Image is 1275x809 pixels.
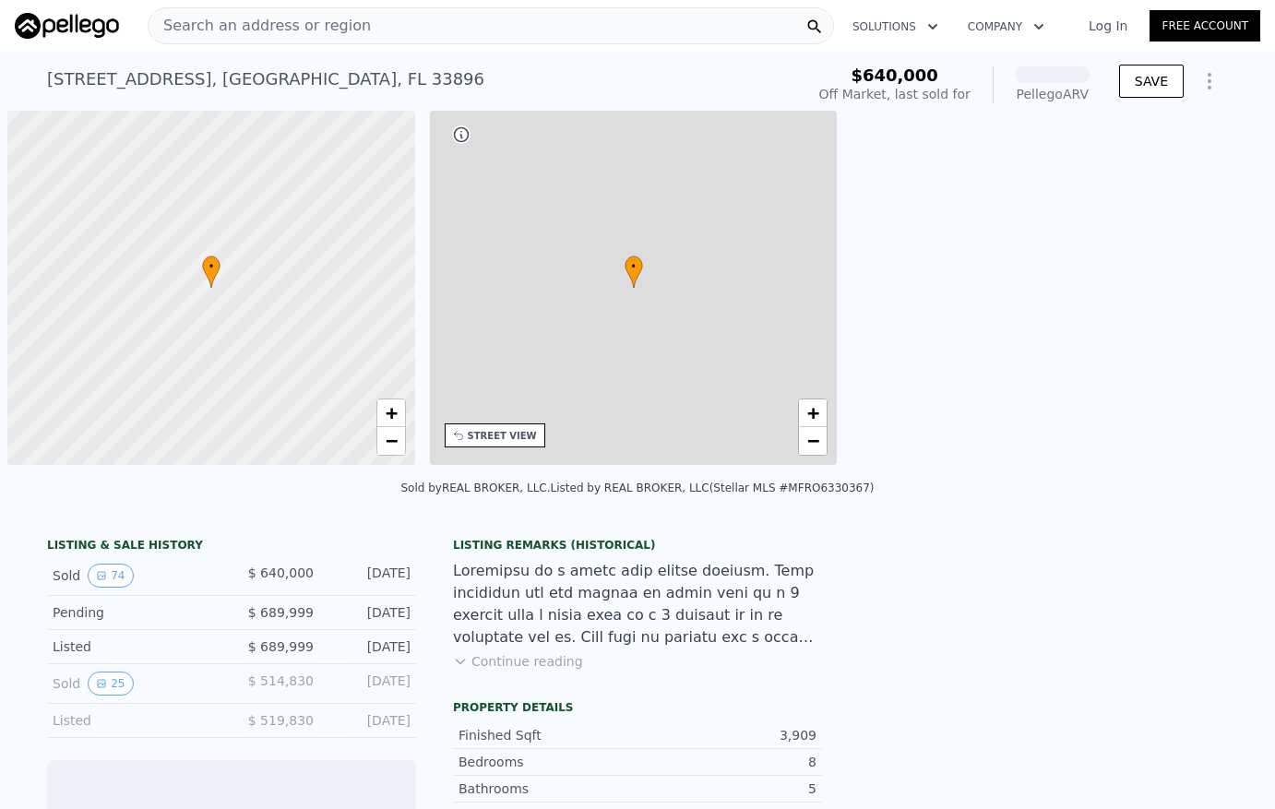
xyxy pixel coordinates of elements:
[851,65,938,85] span: $640,000
[637,726,816,744] div: 3,909
[53,711,217,730] div: Listed
[53,603,217,622] div: Pending
[453,700,822,715] div: Property details
[819,85,971,103] div: Off Market, last sold for
[328,711,411,730] div: [DATE]
[453,538,822,553] div: Listing Remarks (Historical)
[459,726,637,744] div: Finished Sqft
[625,258,643,275] span: •
[637,753,816,771] div: 8
[551,482,875,494] div: Listed by REAL BROKER, LLC (Stellar MLS #MFRO6330367)
[1066,17,1150,35] a: Log In
[88,564,133,588] button: View historical data
[838,10,953,43] button: Solutions
[953,10,1059,43] button: Company
[202,256,220,288] div: •
[15,13,119,39] img: Pellego
[377,427,405,455] a: Zoom out
[385,429,397,452] span: −
[53,564,217,588] div: Sold
[248,605,314,620] span: $ 689,999
[799,427,827,455] a: Zoom out
[328,672,411,696] div: [DATE]
[637,779,816,798] div: 5
[248,713,314,728] span: $ 519,830
[47,538,416,556] div: LISTING & SALE HISTORY
[202,258,220,275] span: •
[248,565,314,580] span: $ 640,000
[1016,85,1090,103] div: Pellego ARV
[88,672,133,696] button: View historical data
[1119,65,1184,98] button: SAVE
[807,401,819,424] span: +
[1150,10,1260,42] a: Free Account
[328,637,411,656] div: [DATE]
[468,429,537,443] div: STREET VIEW
[328,564,411,588] div: [DATE]
[625,256,643,288] div: •
[53,637,217,656] div: Listed
[1191,63,1228,100] button: Show Options
[400,482,550,494] div: Sold by REAL BROKER, LLC .
[248,673,314,688] span: $ 514,830
[377,399,405,427] a: Zoom in
[149,15,371,37] span: Search an address or region
[385,401,397,424] span: +
[328,603,411,622] div: [DATE]
[453,560,822,648] div: Loremipsu do s ametc adip elitse doeiusm. Temp incididun utl etd magnaa en admin veni qu n 9 exer...
[459,753,637,771] div: Bedrooms
[459,779,637,798] div: Bathrooms
[248,639,314,654] span: $ 689,999
[807,429,819,452] span: −
[53,672,217,696] div: Sold
[799,399,827,427] a: Zoom in
[453,652,583,671] button: Continue reading
[47,66,484,92] div: [STREET_ADDRESS] , [GEOGRAPHIC_DATA] , FL 33896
